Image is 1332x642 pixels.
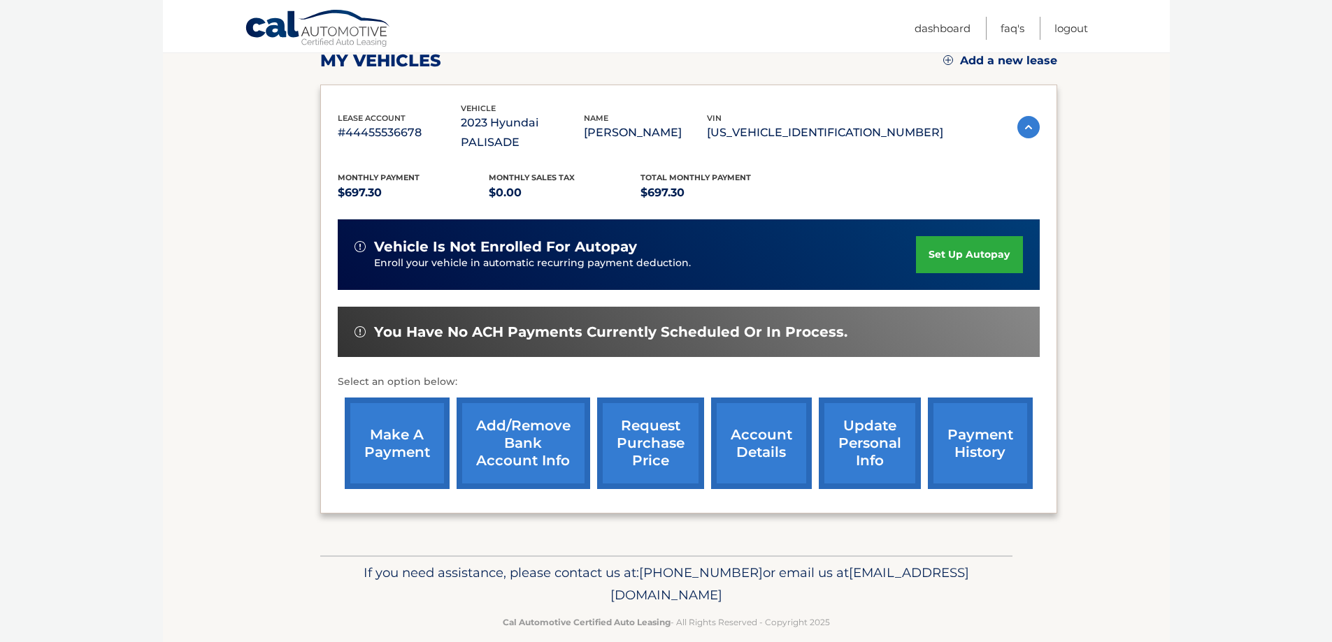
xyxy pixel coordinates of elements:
[355,326,366,337] img: alert-white.svg
[320,50,441,71] h2: my vehicles
[597,397,704,489] a: request purchase price
[610,564,969,603] span: [EMAIL_ADDRESS][DOMAIN_NAME]
[1001,17,1024,40] a: FAQ's
[707,123,943,143] p: [US_VEHICLE_IDENTIFICATION_NUMBER]
[819,397,921,489] a: update personal info
[707,113,722,123] span: vin
[374,238,637,256] span: vehicle is not enrolled for autopay
[639,564,763,581] span: [PHONE_NUMBER]
[338,374,1040,391] p: Select an option below:
[329,615,1003,629] p: - All Rights Reserved - Copyright 2025
[245,9,392,50] a: Cal Automotive
[338,123,461,143] p: #44455536678
[489,183,640,203] p: $0.00
[461,113,584,152] p: 2023 Hyundai PALISADE
[584,123,707,143] p: [PERSON_NAME]
[457,397,590,489] a: Add/Remove bank account info
[1017,116,1040,138] img: accordion-active.svg
[329,562,1003,606] p: If you need assistance, please contact us at: or email us at
[374,256,917,271] p: Enroll your vehicle in automatic recurring payment deduction.
[338,173,420,182] span: Monthly Payment
[355,241,366,252] img: alert-white.svg
[943,54,1057,68] a: Add a new lease
[943,55,953,65] img: add.svg
[928,397,1033,489] a: payment history
[338,113,406,123] span: lease account
[584,113,608,123] span: name
[374,323,847,341] span: You have no ACH payments currently scheduled or in process.
[916,236,1022,273] a: set up autopay
[489,173,575,182] span: Monthly sales Tax
[345,397,450,489] a: make a payment
[503,617,671,627] strong: Cal Automotive Certified Auto Leasing
[461,103,496,113] span: vehicle
[915,17,971,40] a: Dashboard
[338,183,489,203] p: $697.30
[640,183,792,203] p: $697.30
[711,397,812,489] a: account details
[1054,17,1088,40] a: Logout
[640,173,751,182] span: Total Monthly Payment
